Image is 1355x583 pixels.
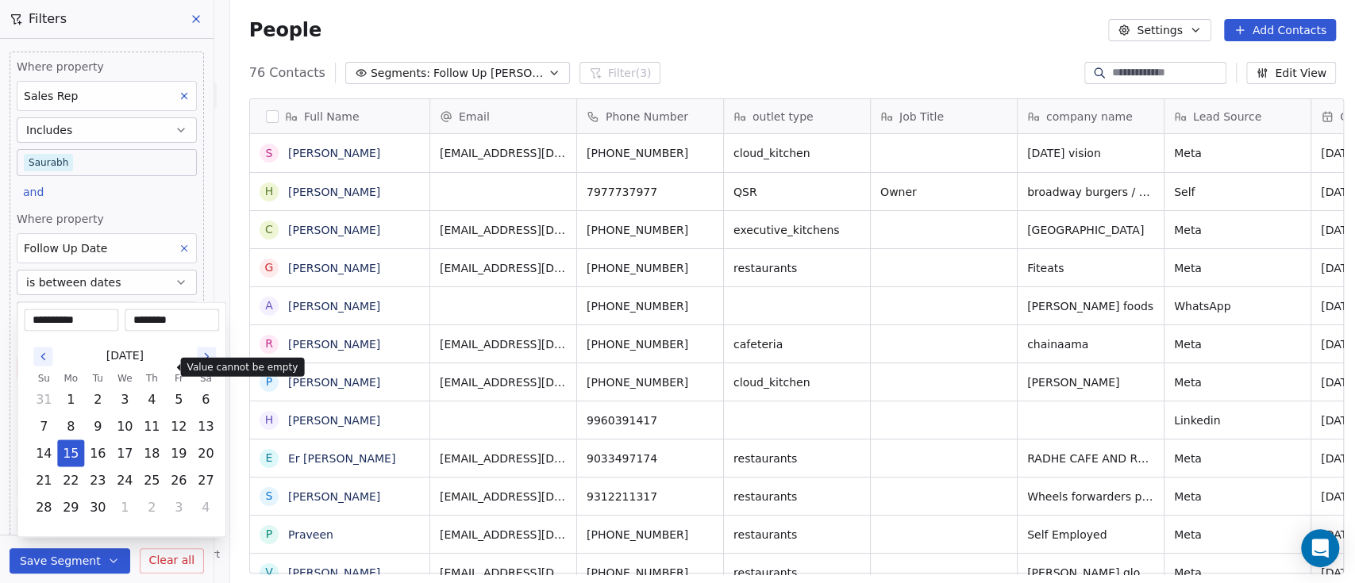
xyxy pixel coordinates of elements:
[139,494,164,520] button: Thursday, October 2nd, 2025
[58,467,83,493] button: Monday, September 22nd, 2025
[31,494,56,520] button: Sunday, September 28th, 2025
[139,440,164,466] button: Thursday, September 18th, 2025
[111,370,138,385] th: Wednesday
[85,386,110,412] button: Tuesday, September 2nd, 2025
[33,347,52,366] button: Go to the Previous Month
[193,413,218,439] button: Saturday, September 13th, 2025
[197,347,216,366] button: Go to the Next Month
[193,494,218,520] button: Saturday, October 4th, 2025
[85,413,110,439] button: Tuesday, September 9th, 2025
[166,413,191,439] button: Friday, September 12th, 2025
[58,386,83,412] button: Monday, September 1st, 2025
[166,494,191,520] button: Friday, October 3rd, 2025
[165,370,192,385] th: Friday
[85,440,110,466] button: Tuesday, September 16th, 2025
[193,440,218,466] button: Saturday, September 20th, 2025
[112,467,137,493] button: Wednesday, September 24th, 2025
[30,370,57,385] th: Sunday
[166,386,191,412] button: Friday, September 5th, 2025
[31,413,56,439] button: Sunday, September 7th, 2025
[30,370,219,520] table: September 2025
[58,494,83,520] button: Monday, September 29th, 2025
[139,413,164,439] button: Thursday, September 11th, 2025
[106,347,144,363] span: [DATE]
[57,370,84,385] th: Monday
[31,386,56,412] button: Sunday, August 31st, 2025
[58,440,83,466] button: Monday, September 15th, 2025, selected
[58,413,83,439] button: Monday, September 8th, 2025
[193,467,218,493] button: Saturday, September 27th, 2025
[166,440,191,466] button: Friday, September 19th, 2025
[166,467,191,493] button: Friday, September 26th, 2025
[139,467,164,493] button: Thursday, September 25th, 2025
[139,386,164,412] button: Thursday, September 4th, 2025
[193,386,218,412] button: Saturday, September 6th, 2025
[85,467,110,493] button: Tuesday, September 23rd, 2025
[31,440,56,466] button: Sunday, September 14th, 2025
[112,440,137,466] button: Wednesday, September 17th, 2025
[84,370,111,385] th: Tuesday
[112,386,137,412] button: Wednesday, September 3rd, 2025
[112,413,137,439] button: Wednesday, September 10th, 2025
[187,361,298,374] p: Value cannot be empty
[138,370,165,385] th: Thursday
[192,370,219,385] th: Saturday
[112,494,137,520] button: Wednesday, October 1st, 2025
[85,494,110,520] button: Tuesday, September 30th, 2025
[31,467,56,493] button: Sunday, September 21st, 2025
